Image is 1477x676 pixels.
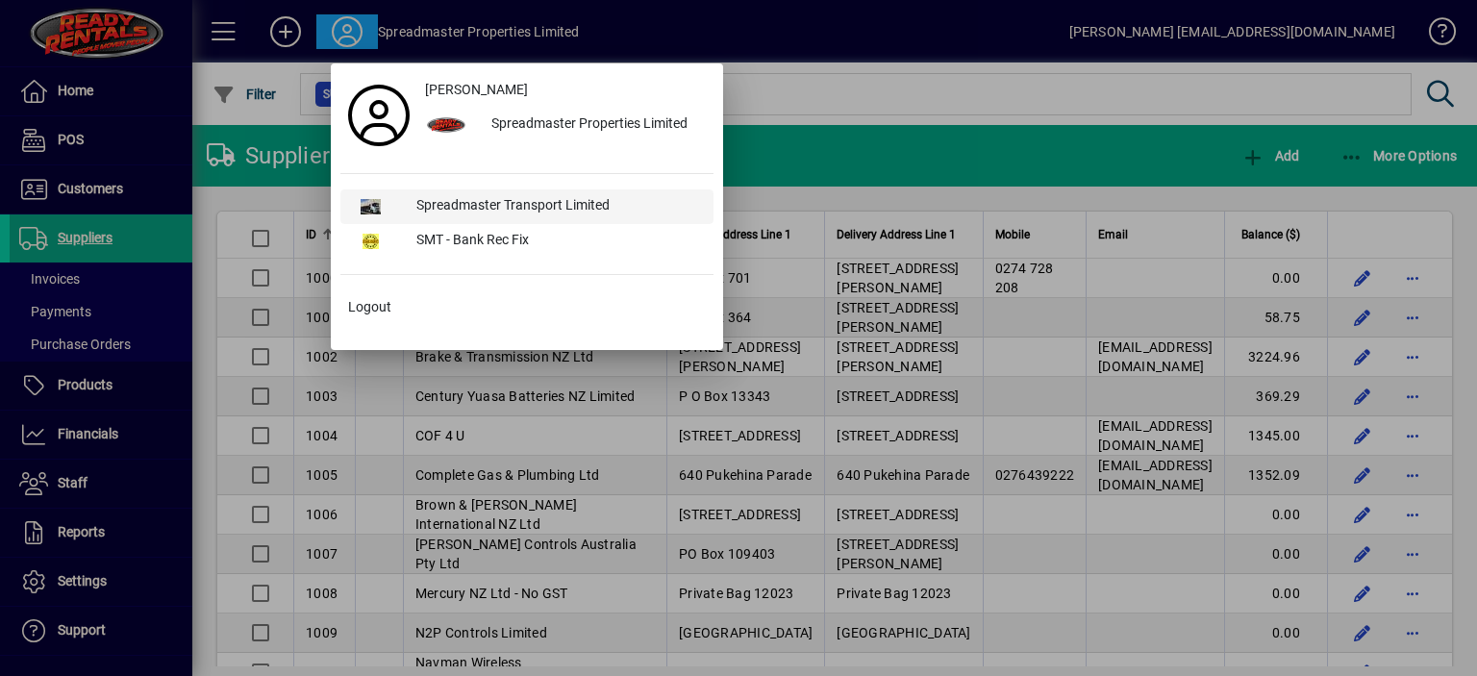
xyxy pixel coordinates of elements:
[340,290,713,325] button: Logout
[476,108,713,142] div: Spreadmaster Properties Limited
[417,73,713,108] a: [PERSON_NAME]
[417,108,713,142] button: Spreadmaster Properties Limited
[340,98,417,133] a: Profile
[425,80,528,100] span: [PERSON_NAME]
[340,224,713,259] button: SMT - Bank Rec Fix
[401,224,713,259] div: SMT - Bank Rec Fix
[401,189,713,224] div: Spreadmaster Transport Limited
[340,189,713,224] button: Spreadmaster Transport Limited
[348,297,391,317] span: Logout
